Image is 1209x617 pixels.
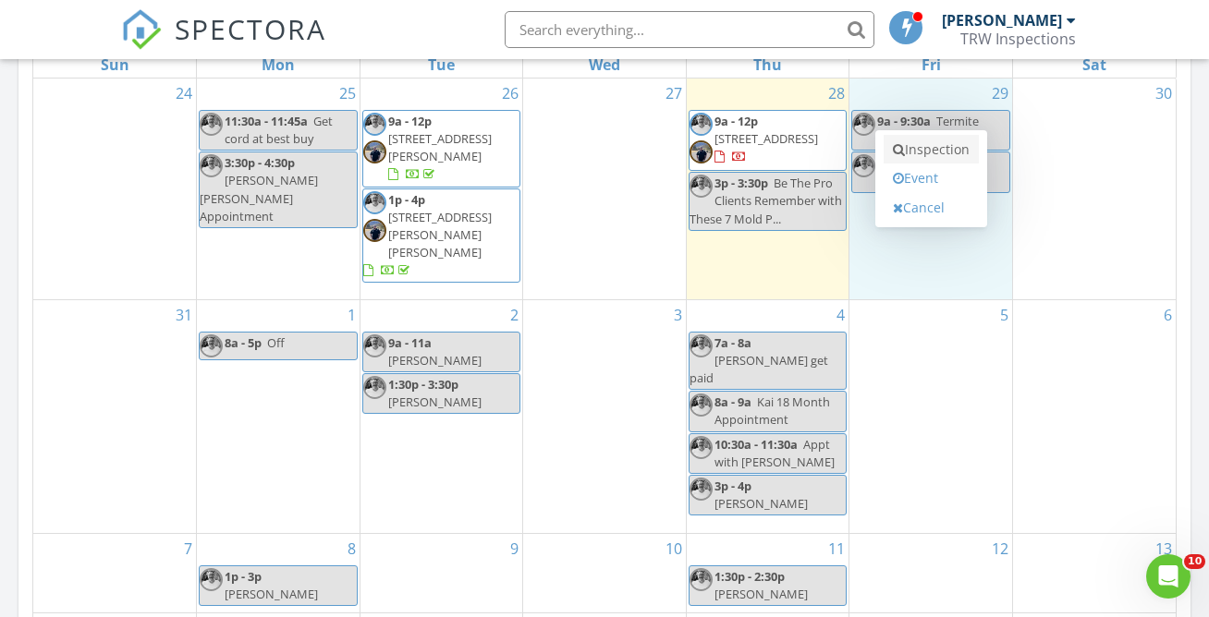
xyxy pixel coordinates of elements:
span: 1:30p - 2:30p [714,568,785,585]
a: Go to September 8, 2025 [344,534,360,563]
a: Go to August 29, 2025 [988,79,1012,108]
a: Inspection [884,135,979,164]
img: img_1950_1.jpg [690,393,713,417]
span: SPECTORA [175,9,326,48]
img: img_1950_1.jpg [363,191,386,214]
span: [PERSON_NAME] [714,586,808,602]
a: 9a - 12p [STREET_ADDRESS][PERSON_NAME] [362,110,521,188]
span: 10 [1184,554,1205,569]
span: 8a - 5p [225,334,262,351]
td: Go to September 2, 2025 [360,299,523,533]
a: Go to September 7, 2025 [180,534,196,563]
a: Go to September 5, 2025 [996,300,1012,330]
span: [STREET_ADDRESS][PERSON_NAME] [388,130,492,164]
a: Thursday [750,52,786,78]
span: [PERSON_NAME] [714,495,808,512]
img: img_1950_1.jpg [852,154,875,177]
td: Go to September 10, 2025 [523,533,687,613]
td: Go to August 25, 2025 [197,79,360,299]
a: Go to August 28, 2025 [824,79,849,108]
span: 1p - 3p [225,568,262,585]
span: Appt with [PERSON_NAME] [714,436,835,470]
span: Kai 18 Month Appointment [714,393,830,428]
img: img_1950_1.jpg [690,436,713,459]
span: 8a - 9a [714,393,751,410]
a: SPECTORA [121,25,326,64]
img: img_1950_1.jpg [200,334,223,357]
a: Cancel [884,193,979,223]
td: Go to August 24, 2025 [33,79,197,299]
img: img_1950_1.jpg [363,334,386,357]
a: Event [884,163,979,193]
iframe: Intercom live chat [1146,554,1191,599]
span: 9a - 9:30a [877,113,931,129]
span: 3p - 4p [714,478,751,494]
img: img_9058.jpeg [690,140,713,163]
td: Go to August 30, 2025 [1012,79,1176,299]
a: Sunday [97,52,133,78]
span: [PERSON_NAME] [388,352,482,369]
span: [PERSON_NAME] [388,393,482,410]
img: img_1950_1.jpg [200,154,223,177]
img: img_1950_1.jpg [690,175,713,198]
img: img_1950_1.jpg [690,568,713,591]
td: Go to September 3, 2025 [523,299,687,533]
a: 1p - 4p [STREET_ADDRESS][PERSON_NAME][PERSON_NAME] [362,188,521,284]
img: img_1950_1.jpg [363,113,386,136]
img: img_1950_1.jpg [200,113,223,136]
span: 3p - 3:30p [714,175,768,191]
img: img_1950_1.jpg [690,334,713,357]
div: [PERSON_NAME] [942,11,1062,30]
a: Friday [918,52,945,78]
img: img_9058.jpeg [363,219,386,242]
a: Go to September 10, 2025 [662,534,686,563]
a: Go to September 4, 2025 [833,300,849,330]
span: [PERSON_NAME] [225,586,318,602]
span: [PERSON_NAME] [PERSON_NAME] Appointment [200,172,318,224]
a: Saturday [1079,52,1110,78]
span: 10:30a - 11:30a [714,436,798,453]
td: Go to September 13, 2025 [1012,533,1176,613]
a: Go to August 30, 2025 [1152,79,1176,108]
img: img_1950_1.jpg [852,113,875,136]
td: Go to September 9, 2025 [360,533,523,613]
a: 9a - 12p [STREET_ADDRESS] [714,113,818,164]
a: Go to September 6, 2025 [1160,300,1176,330]
span: Off [267,334,285,351]
td: Go to September 11, 2025 [686,533,849,613]
img: img_1950_1.jpg [200,568,223,591]
img: img_1950_1.jpg [690,478,713,501]
span: Get cord at best buy [225,113,333,147]
a: Go to September 11, 2025 [824,534,849,563]
a: 9a - 12p [STREET_ADDRESS][PERSON_NAME] [388,113,492,183]
span: Be The Pro Clients Remember with These 7 Mold P... [690,175,842,226]
span: [STREET_ADDRESS][PERSON_NAME][PERSON_NAME] [388,209,492,260]
a: Go to August 31, 2025 [172,300,196,330]
a: 1p - 4p [STREET_ADDRESS][PERSON_NAME][PERSON_NAME] [363,191,492,279]
a: Wednesday [585,52,624,78]
input: Search everything... [505,11,874,48]
td: Go to August 28, 2025 [686,79,849,299]
span: 9a - 11a [388,334,432,351]
td: Go to September 5, 2025 [849,299,1013,533]
a: Go to September 13, 2025 [1152,534,1176,563]
a: Go to September 2, 2025 [507,300,522,330]
a: Go to August 27, 2025 [662,79,686,108]
a: Tuesday [424,52,458,78]
span: 1:30p - 3:30p [388,376,458,393]
a: Go to September 3, 2025 [670,300,686,330]
td: Go to September 7, 2025 [33,533,197,613]
td: Go to August 29, 2025 [849,79,1013,299]
span: 9a - 12p [714,113,758,129]
td: Go to September 4, 2025 [686,299,849,533]
td: Go to August 26, 2025 [360,79,523,299]
span: [PERSON_NAME] get paid [690,352,828,386]
td: Go to August 27, 2025 [523,79,687,299]
td: Go to August 31, 2025 [33,299,197,533]
img: img_9058.jpeg [363,140,386,163]
a: Go to September 1, 2025 [344,300,360,330]
span: [STREET_ADDRESS] [714,130,818,147]
a: Go to August 26, 2025 [498,79,522,108]
img: img_1950_1.jpg [690,113,713,136]
span: 3:30p - 4:30p [225,154,295,171]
